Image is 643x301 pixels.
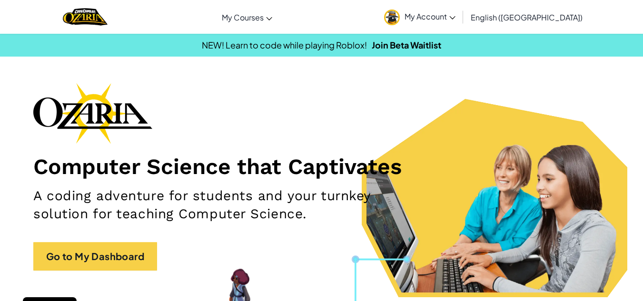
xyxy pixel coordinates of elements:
[63,7,107,27] img: Home
[33,153,610,180] h1: Computer Science that Captivates
[471,12,583,22] span: English ([GEOGRAPHIC_DATA])
[379,2,460,32] a: My Account
[372,39,441,50] a: Join Beta Waitlist
[405,11,455,21] span: My Account
[222,12,264,22] span: My Courses
[33,83,152,144] img: Ozaria branding logo
[466,4,587,30] a: English ([GEOGRAPHIC_DATA])
[63,7,107,27] a: Ozaria by CodeCombat logo
[384,10,400,25] img: avatar
[33,187,419,223] h2: A coding adventure for students and your turnkey solution for teaching Computer Science.
[202,39,367,50] span: NEW! Learn to code while playing Roblox!
[33,242,157,271] a: Go to My Dashboard
[217,4,277,30] a: My Courses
